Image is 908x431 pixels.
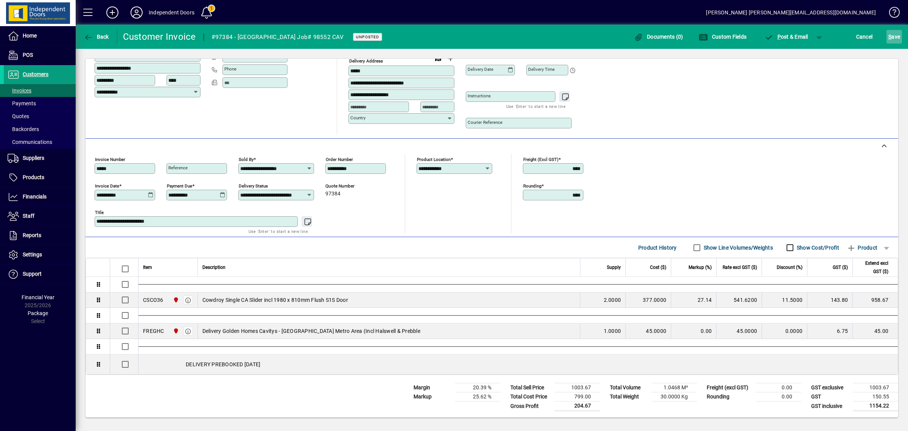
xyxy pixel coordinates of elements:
[555,392,600,401] td: 799.00
[23,271,42,277] span: Support
[143,327,164,335] div: FREGHC
[807,383,853,392] td: GST exclusive
[506,102,566,111] mat-hint: Use 'Enter' to start a new line
[350,115,365,120] mat-label: Country
[211,31,344,43] div: #97384 - [GEOGRAPHIC_DATA] Job# 98552 CAV
[756,392,801,401] td: 0.00
[224,66,236,72] mat-label: Phone
[625,323,671,339] td: 45.0000
[756,383,801,392] td: 0.00
[8,100,36,106] span: Payments
[853,383,898,392] td: 1003.67
[883,2,899,26] a: Knowledge Base
[8,113,29,119] span: Quotes
[555,401,600,411] td: 204.67
[853,401,898,411] td: 1154.22
[635,241,680,255] button: Product History
[4,27,76,45] a: Home
[606,392,651,401] td: Total Weight
[857,259,888,276] span: Extend excl GST ($)
[23,174,44,180] span: Products
[671,292,716,308] td: 27.14
[853,392,898,401] td: 150.55
[4,136,76,148] a: Communications
[356,34,379,39] span: Unposted
[23,71,48,77] span: Customers
[23,52,33,58] span: POS
[325,191,340,197] span: 97384
[468,120,502,125] mat-label: Courier Reference
[171,296,180,304] span: Christchurch
[833,263,848,272] span: GST ($)
[444,53,456,65] button: Choose address
[852,292,898,308] td: 958.67
[854,30,875,44] button: Cancel
[410,392,455,401] td: Markup
[604,296,621,304] span: 2.0000
[123,31,196,43] div: Customer Invoice
[762,323,807,339] td: 0.0000
[23,213,34,219] span: Staff
[721,327,757,335] div: 45.0000
[528,67,555,72] mat-label: Delivery time
[702,244,773,251] label: Show Line Volumes/Weights
[325,184,371,189] span: Quote number
[852,323,898,339] td: 45.00
[239,183,268,189] mat-label: Delivery status
[8,126,39,132] span: Backorders
[507,401,555,411] td: Gross Profit
[604,327,621,335] span: 1.0000
[95,210,104,215] mat-label: Title
[4,97,76,110] a: Payments
[95,183,119,189] mat-label: Invoice date
[4,245,76,264] a: Settings
[843,241,881,255] button: Product
[417,157,451,162] mat-label: Product location
[23,232,41,238] span: Reports
[468,93,491,98] mat-label: Instructions
[4,46,76,65] a: POS
[4,110,76,123] a: Quotes
[167,183,192,189] mat-label: Payment due
[721,296,757,304] div: 541.6200
[432,52,444,64] a: View on map
[4,226,76,245] a: Reports
[23,251,42,258] span: Settings
[4,187,76,206] a: Financials
[202,296,348,304] span: Cowdroy Single CA Slider incl 1980 x 810mm Flush S1S Door
[202,263,225,272] span: Description
[124,6,149,19] button: Profile
[23,155,44,161] span: Suppliers
[4,207,76,226] a: Staff
[249,227,308,236] mat-hint: Use 'Enter' to start a new line
[523,157,558,162] mat-label: Freight (excl GST)
[706,6,876,19] div: [PERSON_NAME] [PERSON_NAME][EMAIL_ADDRESS][DOMAIN_NAME]
[723,263,757,272] span: Rate excl GST ($)
[202,327,420,335] span: Delivery Golden Homes Cavitys - [GEOGRAPHIC_DATA] Metro Area (Incl Halswell & Prebble
[4,84,76,97] a: Invoices
[807,392,853,401] td: GST
[171,327,180,335] span: Christchurch
[22,294,54,300] span: Financial Year
[23,33,37,39] span: Home
[76,30,117,44] app-page-header-button: Back
[697,30,748,44] button: Custom Fields
[507,392,555,401] td: Total Cost Price
[764,34,808,40] span: ost & Email
[523,183,541,189] mat-label: Rounding
[888,31,900,43] span: ave
[760,30,812,44] button: Post & Email
[888,34,891,40] span: S
[143,296,163,304] div: CSCO36
[795,244,839,251] label: Show Cost/Profit
[23,194,47,200] span: Financials
[507,383,555,392] td: Total Sell Price
[4,149,76,168] a: Suppliers
[149,6,194,19] div: Independent Doors
[84,34,109,40] span: Back
[638,242,677,254] span: Product History
[555,383,600,392] td: 1003.67
[455,383,501,392] td: 20.39 %
[82,30,111,44] button: Back
[807,323,852,339] td: 6.75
